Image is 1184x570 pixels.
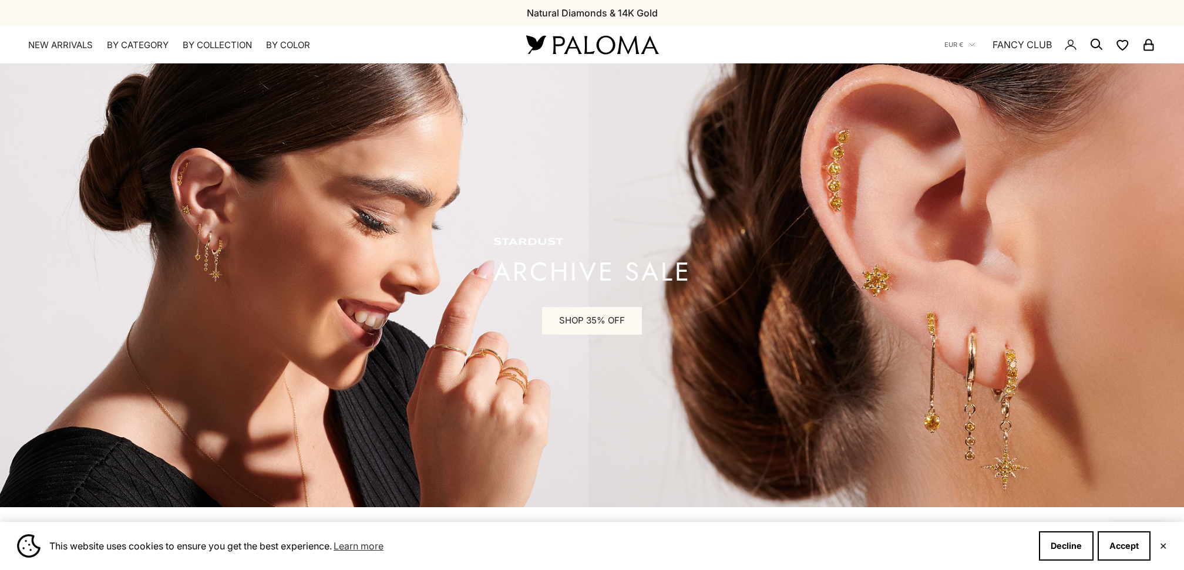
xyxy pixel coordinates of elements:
[183,39,252,51] summary: By Collection
[944,39,975,50] button: EUR €
[49,537,1030,555] span: This website uses cookies to ensure you get the best experience.
[527,5,658,21] p: Natural Diamonds & 14K Gold
[493,237,691,248] p: STARDUST
[944,39,963,50] span: EUR €
[28,39,498,51] nav: Primary navigation
[1098,531,1151,561] button: Accept
[17,534,41,558] img: Cookie banner
[266,39,310,51] summary: By Color
[28,39,93,51] a: NEW ARRIVALS
[493,260,691,284] p: ARCHIVE SALE
[993,37,1052,52] a: FANCY CLUB
[332,537,385,555] a: Learn more
[944,26,1156,63] nav: Secondary navigation
[107,39,169,51] summary: By Category
[542,307,642,335] a: SHOP 35% OFF
[1159,542,1167,549] button: Close
[1039,531,1094,561] button: Decline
